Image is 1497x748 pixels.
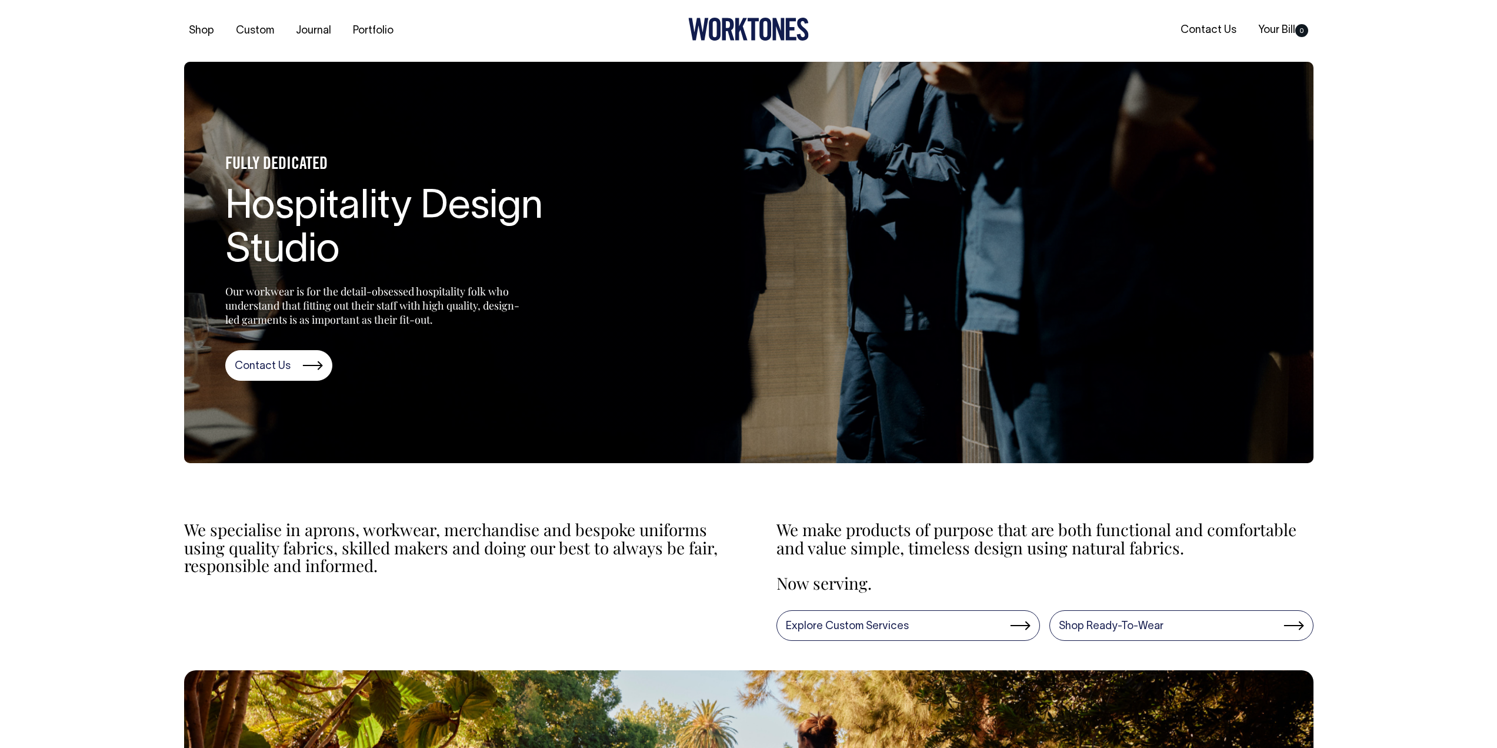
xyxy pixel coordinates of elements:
a: Explore Custom Services [776,610,1040,641]
p: We specialise in aprons, workwear, merchandise and bespoke uniforms using quality fabrics, skille... [184,521,721,575]
p: Our workwear is for the detail-obsessed hospitality folk who understand that fitting out their st... [225,284,519,327]
a: Journal [291,21,336,41]
a: Shop Ready-To-Wear [1049,610,1313,641]
a: Your Bill0 [1253,21,1313,40]
p: Now serving. [776,574,1313,593]
a: Contact Us [225,350,332,381]
a: Portfolio [348,21,398,41]
a: Custom [231,21,279,41]
span: 0 [1295,24,1308,37]
a: Shop [184,21,219,41]
a: Contact Us [1176,21,1241,40]
p: We make products of purpose that are both functional and comfortable and value simple, timeless d... [776,521,1313,557]
h1: Hospitality Design Studio [225,186,578,274]
h4: FULLY DEDICATED [225,156,578,174]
